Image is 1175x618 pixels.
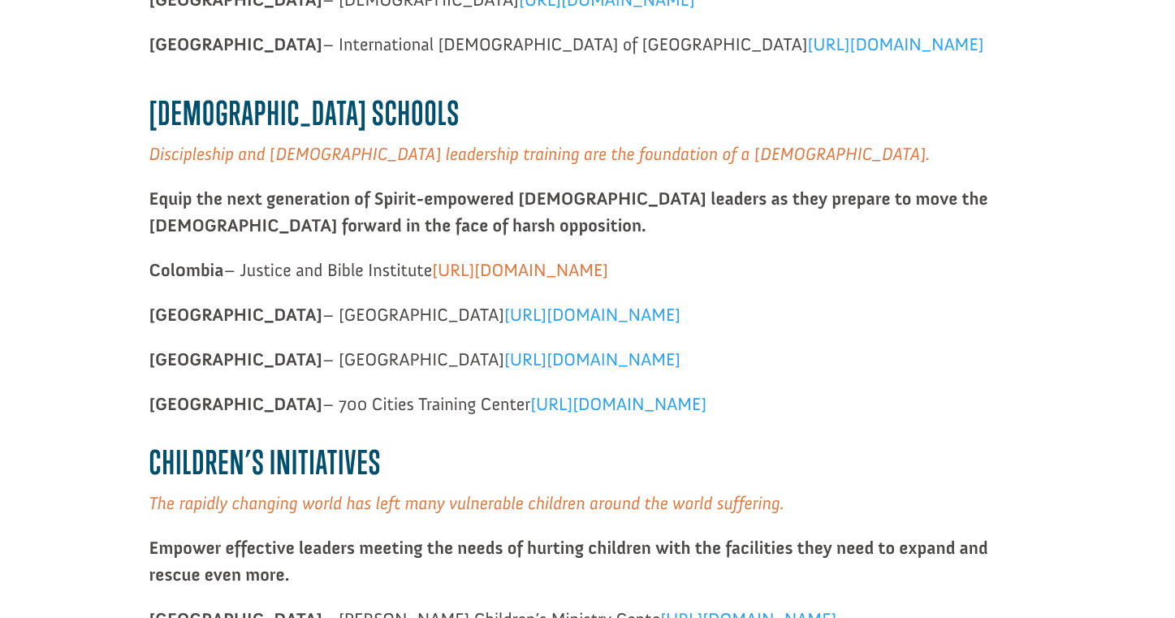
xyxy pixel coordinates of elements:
b: Children’s Initiatives [149,442,382,481]
strong: Col0mbia [149,258,224,280]
span: [URL][DOMAIN_NAME] [432,258,608,280]
b: [DEMOGRAPHIC_DATA] Schools [149,93,460,132]
span: Discipleship and [DEMOGRAPHIC_DATA] leadership training are the foundation of a [DEMOGRAPHIC_DATA]. [149,142,930,164]
span: The rapidly changing world has left many vulnerable children around the world suffering. [149,491,784,513]
button: Donate [230,32,302,62]
span: – International [DEMOGRAPHIC_DATA] of [GEOGRAPHIC_DATA] [149,33,808,55]
a: [URL][DOMAIN_NAME] [530,392,706,422]
a: [URL][DOMAIN_NAME] [807,33,983,63]
img: emoji thumbsUp [119,34,132,47]
strong: [GEOGRAPHIC_DATA] [149,392,322,414]
strong: Builders International [38,50,137,62]
span: [URL][DOMAIN_NAME] [504,348,680,370]
strong: [GEOGRAPHIC_DATA] [149,348,322,370]
span: Tulsa , [GEOGRAPHIC_DATA] [44,65,166,76]
strong: [GEOGRAPHIC_DATA] [149,33,322,55]
span: – [GEOGRAPHIC_DATA] [149,348,504,370]
a: [URL][DOMAIN_NAME] [504,303,680,333]
a: [URL][DOMAIN_NAME] [504,348,680,378]
span: – [GEOGRAPHIC_DATA] [149,303,504,325]
div: [PERSON_NAME] &Faith G. donated $100 [29,16,223,49]
span: – Justice and Bible Institute [149,258,432,280]
span: [URL][DOMAIN_NAME] [807,33,983,55]
a: [URL][DOMAIN_NAME] [432,258,608,288]
strong: [GEOGRAPHIC_DATA] [149,303,322,325]
span: – 700 Cities Training Center [149,392,530,414]
span: [URL][DOMAIN_NAME] [530,392,706,414]
div: to [29,50,223,62]
img: US.png [29,65,41,76]
strong: Equip the next generation of Spirit-empowered [DEMOGRAPHIC_DATA] leaders as they prepare to move ... [149,187,988,236]
span: [URL][DOMAIN_NAME] [504,303,680,325]
strong: Empower effective leaders meeting the needs of hurting children with the facilities they need to ... [149,536,988,585]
